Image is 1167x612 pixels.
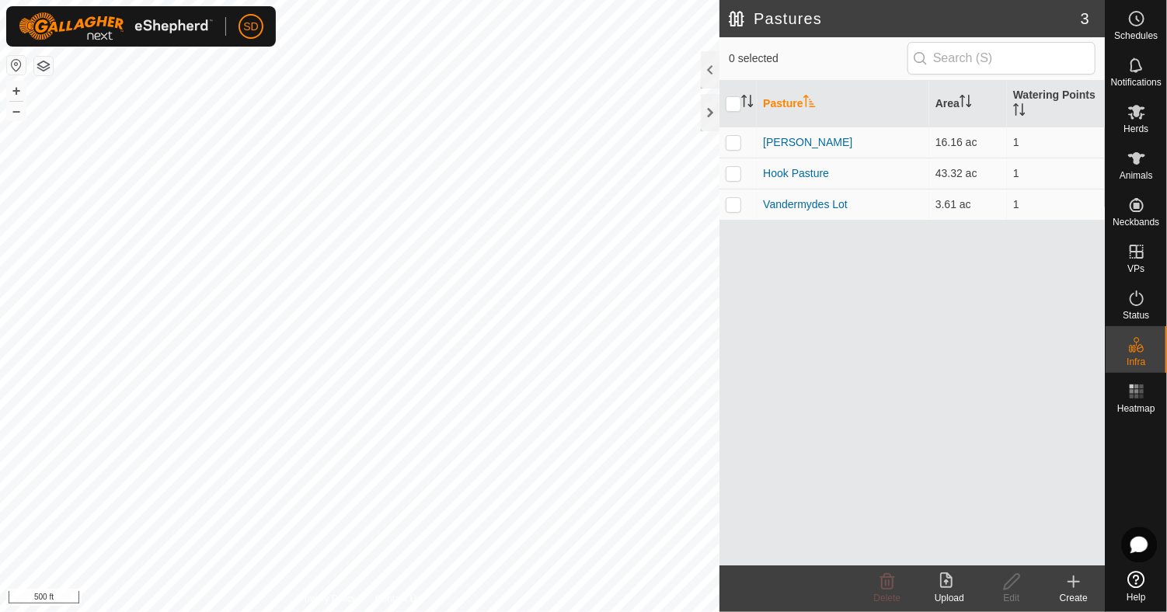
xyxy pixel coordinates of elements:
[1007,158,1105,189] td: 1
[1007,189,1105,220] td: 1
[803,97,816,110] p-sorticon: Activate to sort
[1007,81,1105,127] th: Watering Points
[298,592,357,606] a: Privacy Policy
[907,42,1096,75] input: Search (S)
[763,136,852,148] a: [PERSON_NAME]
[1114,31,1158,40] span: Schedules
[763,167,829,179] a: Hook Pasture
[1123,311,1149,320] span: Status
[874,593,901,603] span: Delete
[929,81,1007,127] th: Area
[7,82,26,100] button: +
[375,592,421,606] a: Contact Us
[19,12,213,40] img: Gallagher Logo
[1043,591,1105,605] div: Create
[1113,217,1159,227] span: Neckbands
[1111,78,1162,87] span: Notifications
[929,189,1007,220] td: 3.61 ac
[1081,7,1089,30] span: 3
[1123,124,1148,134] span: Herds
[1007,127,1105,158] td: 1
[763,198,848,210] a: Vandermydes Lot
[929,158,1007,189] td: 43.32 ac
[1127,357,1145,367] span: Infra
[7,102,26,120] button: –
[960,97,972,110] p-sorticon: Activate to sort
[918,591,981,605] div: Upload
[1120,171,1153,180] span: Animals
[1013,106,1026,118] p-sorticon: Activate to sort
[729,9,1081,28] h2: Pastures
[757,81,929,127] th: Pasture
[729,50,907,67] span: 0 selected
[1127,264,1144,273] span: VPs
[34,57,53,75] button: Map Layers
[7,56,26,75] button: Reset Map
[1117,404,1155,413] span: Heatmap
[1106,565,1167,608] a: Help
[929,127,1007,158] td: 16.16 ac
[981,591,1043,605] div: Edit
[243,19,258,35] span: SD
[741,97,754,110] p-sorticon: Activate to sort
[1127,593,1146,602] span: Help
